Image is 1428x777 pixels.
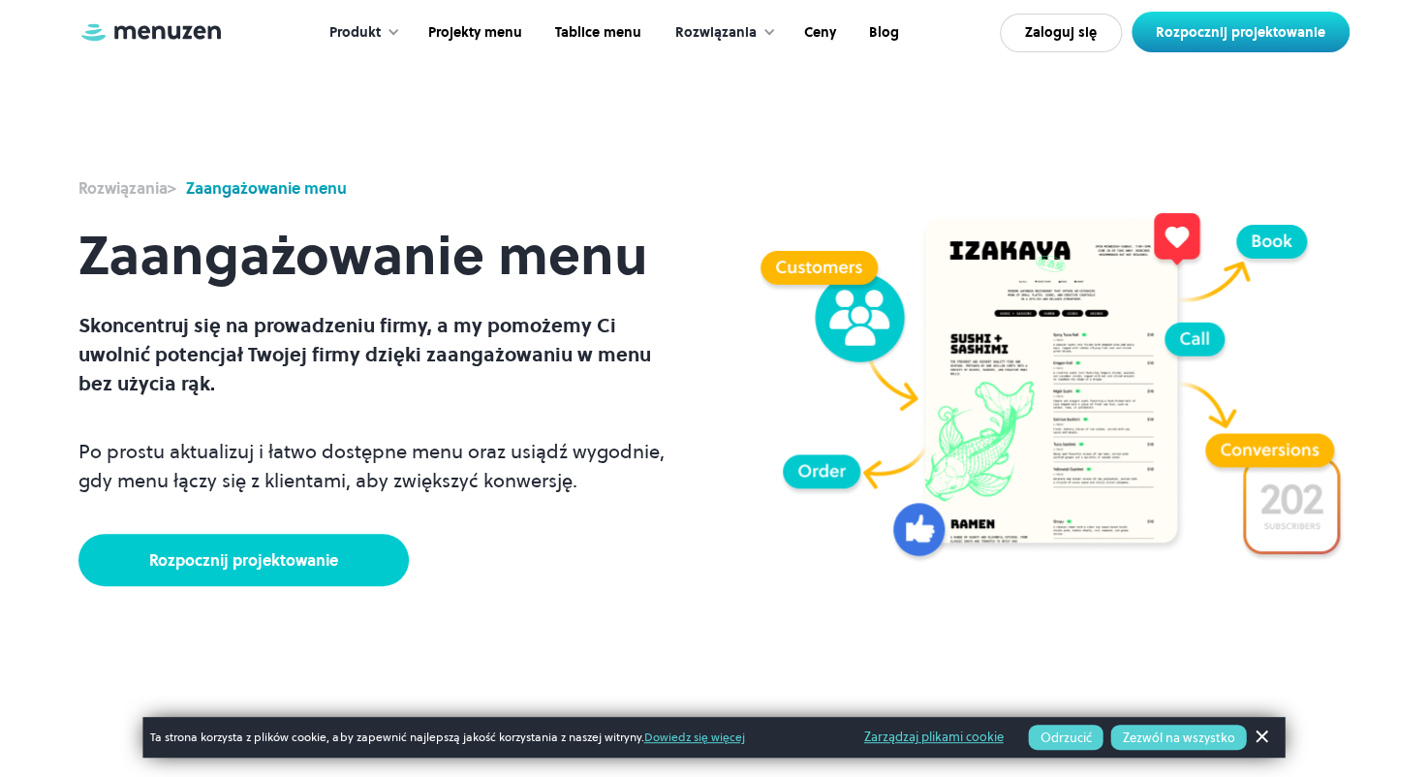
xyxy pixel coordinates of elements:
a: Zarządzaj plikami cookie [864,727,1004,748]
div: Rozwiązania [675,22,757,44]
a: Ceny [786,3,851,63]
div: Produkt [310,3,410,63]
a: Rozwiązania> [78,176,176,200]
a: Odrzuć baner [1247,723,1276,752]
a: Projekty menu [410,3,537,63]
span: Ta strona korzysta z plików cookie, aby zapewnić najlepszą jakość korzystania z naszej witryny. [150,729,836,746]
div: Rozwiązania [656,3,786,63]
button: Odrzucić [1029,725,1103,750]
h1: Zaangażowanie menu [78,200,675,311]
p: Po prostu aktualizuj i łatwo dostępne menu oraz usiądź wygodnie, gdy menu łączy się z klientami, ... [78,437,675,495]
p: Skoncentruj się na prowadzeniu firmy, a my pomożemy Ci uwolnić potencjał Twojej firmy dzięki zaan... [78,311,675,398]
div: > [78,176,176,200]
a: Rozpocznij projektowanie [1132,12,1350,52]
strong: Rozwiązania [78,177,168,199]
a: Zaloguj się [1000,14,1122,52]
a: Rozpocznij projektowanie [78,534,409,586]
a: Dowiedz się więcej [643,729,744,745]
div: Zaangażowanie menu [186,176,347,200]
a: Blog [851,3,914,63]
div: Produkt [329,22,381,44]
button: Zezwól na wszystko [1111,725,1247,750]
a: Tablice menu [537,3,656,63]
